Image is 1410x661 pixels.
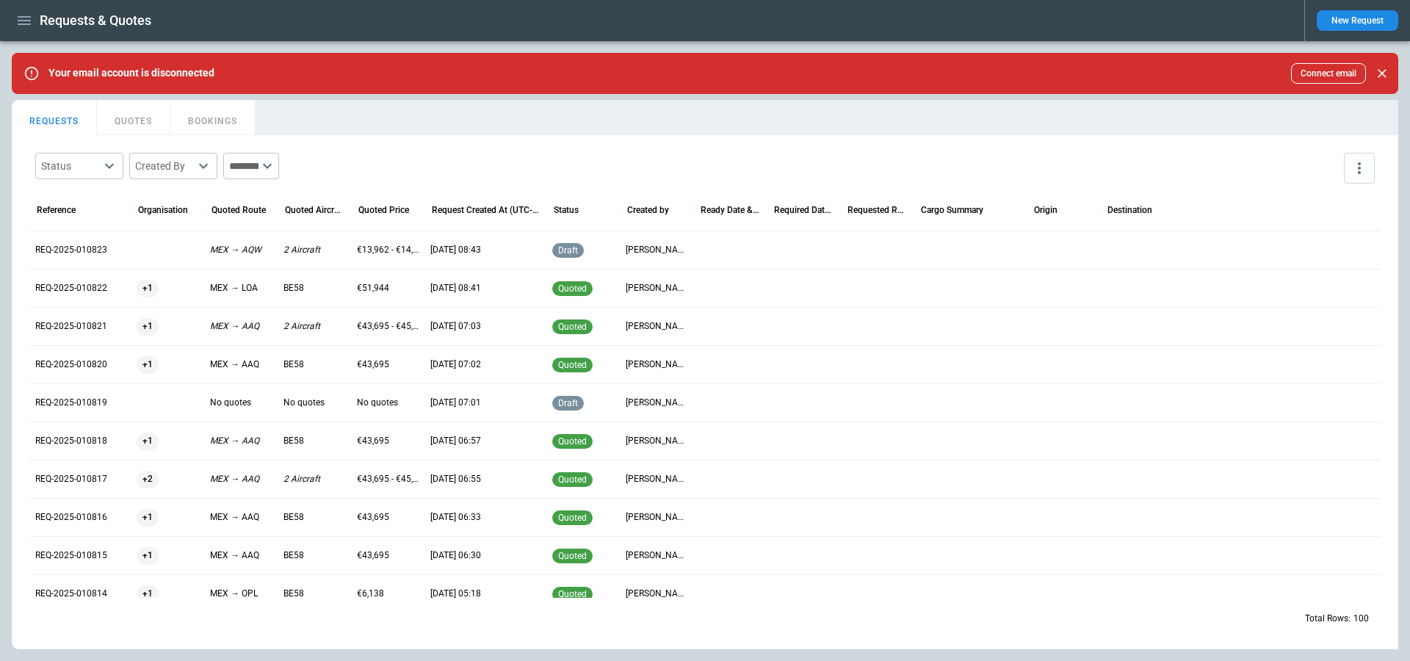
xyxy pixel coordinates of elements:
p: €43,695 [357,549,419,562]
p: 09/19/25 07:03 [430,320,540,333]
p: REQ-2025-010816 [35,511,125,524]
p: MEX → OPL [210,588,272,600]
span: quoted [555,474,590,485]
span: quoted [555,322,590,332]
div: Quoted Price [358,205,409,215]
p: Taj Singh [626,588,687,600]
p: Taj Singh [626,397,687,409]
p: 09/19/25 06:33 [430,511,540,524]
div: Cargo Summary [921,205,983,215]
p: Taj Singh [626,549,687,562]
p: REQ-2025-010821 [35,320,125,333]
p: MEX → AAQ [210,549,272,562]
p: REQ-2025-010819 [35,397,125,409]
h1: Requests & Quotes [40,12,151,29]
p: BE58 [283,588,345,600]
span: +1 [137,270,159,307]
p: Taj Singh [626,282,687,295]
span: +1 [137,537,159,574]
p: MEX → AAQ [210,473,272,485]
div: Destination [1107,205,1152,215]
p: REQ-2025-010815 [35,549,125,562]
button: Close [1372,63,1392,84]
p: MEX → AAQ [210,435,272,447]
button: QUOTES [97,100,170,135]
div: Quoted Route [211,205,266,215]
div: Request Created At (UTC-05:00) [432,205,539,215]
p: 2 Aircraft [283,244,345,256]
p: REQ-2025-010817 [35,473,125,485]
p: REQ-2025-010818 [35,435,125,447]
p: 09/19/25 05:18 [430,588,540,600]
button: REQUESTS [12,100,97,135]
p: 09/19/25 06:30 [430,549,540,562]
button: more [1344,153,1375,184]
p: 09/19/25 08:43 [430,244,540,256]
p: No quotes [283,397,345,409]
p: 09/19/25 07:01 [430,397,540,409]
span: quoted [555,513,590,523]
div: Quoted Aircraft [285,205,344,215]
span: draft [555,245,581,256]
p: BE58 [283,358,345,371]
span: quoted [555,283,590,294]
div: Required Date & Time (UTC-05:00) [774,205,833,215]
p: €13,962 - €14,337 [357,244,419,256]
p: €43,695 [357,435,419,447]
span: +2 [137,460,159,498]
span: +1 [137,308,159,345]
button: New Request [1317,10,1398,31]
p: MEX → AQW [210,244,272,256]
span: draft [555,398,581,408]
span: +1 [137,346,159,383]
p: Taj Singh [626,244,687,256]
p: BE58 [283,282,345,295]
div: Status [554,205,579,215]
button: Connect email [1291,63,1366,84]
p: Taj Singh [626,435,687,447]
p: €43,695 [357,511,419,524]
p: 2 Aircraft [283,320,345,333]
p: 09/19/25 07:02 [430,358,540,371]
p: Your email account is disconnected [48,67,214,79]
button: BOOKINGS [170,100,256,135]
p: €43,695 [357,358,419,371]
p: MEX → LOA [210,282,272,295]
span: quoted [555,589,590,599]
p: No quotes [210,397,272,409]
p: 100 [1353,613,1369,625]
div: Ready Date & Time (UTC-05:00) [701,205,759,215]
p: Taj Singh [626,320,687,333]
span: +1 [137,499,159,536]
p: Taj Singh [626,473,687,485]
span: quoted [555,360,590,370]
div: dismiss [1372,57,1392,90]
p: BE58 [283,511,345,524]
div: Created by [627,205,669,215]
div: Origin [1034,205,1057,215]
div: Status [41,159,100,173]
p: REQ-2025-010814 [35,588,125,600]
p: 2 Aircraft [283,473,345,485]
p: No quotes [357,397,419,409]
p: MEX → AAQ [210,511,272,524]
p: Total Rows: [1305,613,1351,625]
div: Organisation [138,205,188,215]
p: REQ-2025-010820 [35,358,125,371]
span: +1 [137,575,159,613]
span: quoted [555,436,590,447]
div: Requested Route [847,205,906,215]
p: €43,695 - €45,165 [357,473,419,485]
p: MEX → AAQ [210,320,272,333]
span: quoted [555,551,590,561]
p: €51,944 [357,282,419,295]
p: 09/19/25 08:41 [430,282,540,295]
p: REQ-2025-010823 [35,244,125,256]
p: Taj Singh [626,358,687,371]
p: 09/19/25 06:57 [430,435,540,447]
p: BE58 [283,549,345,562]
p: 09/19/25 06:55 [430,473,540,485]
div: Created By [135,159,194,173]
span: +1 [137,422,159,460]
p: BE58 [283,435,345,447]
